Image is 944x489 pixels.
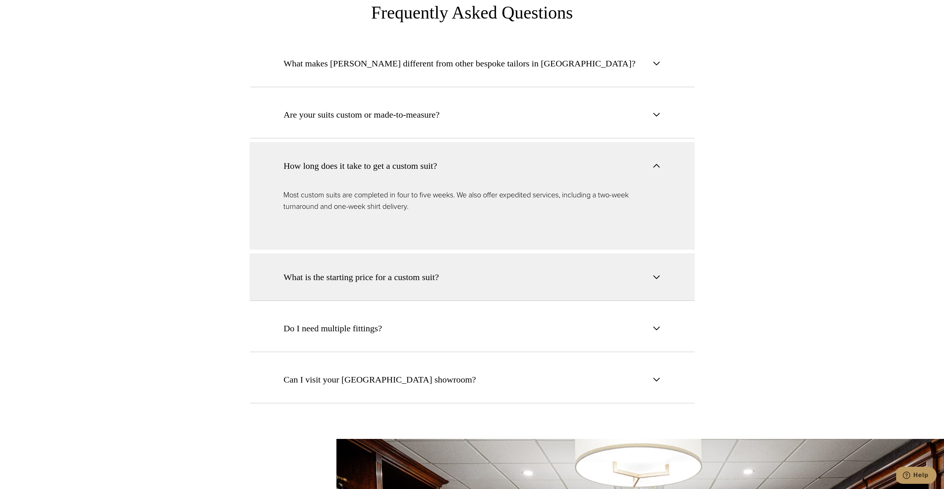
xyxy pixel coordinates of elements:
[250,40,695,87] button: What makes [PERSON_NAME] different from other bespoke tailors in [GEOGRAPHIC_DATA]?
[283,189,661,212] p: Most custom suits are completed in four to five weeks. We also offer expedited services, includin...
[250,305,695,352] button: Do I need multiple fittings?
[276,2,669,23] h3: Frequently Asked Questions
[250,189,695,250] div: How long does it take to get a custom suit?
[284,159,437,173] span: How long does it take to get a custom suit?
[250,91,695,138] button: Are your suits custom or made-to-measure?
[284,270,439,284] span: What is the starting price for a custom suit?
[250,356,695,403] button: Can I visit your [GEOGRAPHIC_DATA] showroom?
[284,373,476,386] span: Can I visit your [GEOGRAPHIC_DATA] showroom?
[250,142,695,189] button: How long does it take to get a custom suit?
[284,322,382,335] span: Do I need multiple fittings?
[284,108,440,121] span: Are your suits custom or made-to-measure?
[284,57,636,70] span: What makes [PERSON_NAME] different from other bespoke tailors in [GEOGRAPHIC_DATA]?
[250,253,695,301] button: What is the starting price for a custom suit?
[896,467,937,485] iframe: Opens a widget where you can chat to one of our agents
